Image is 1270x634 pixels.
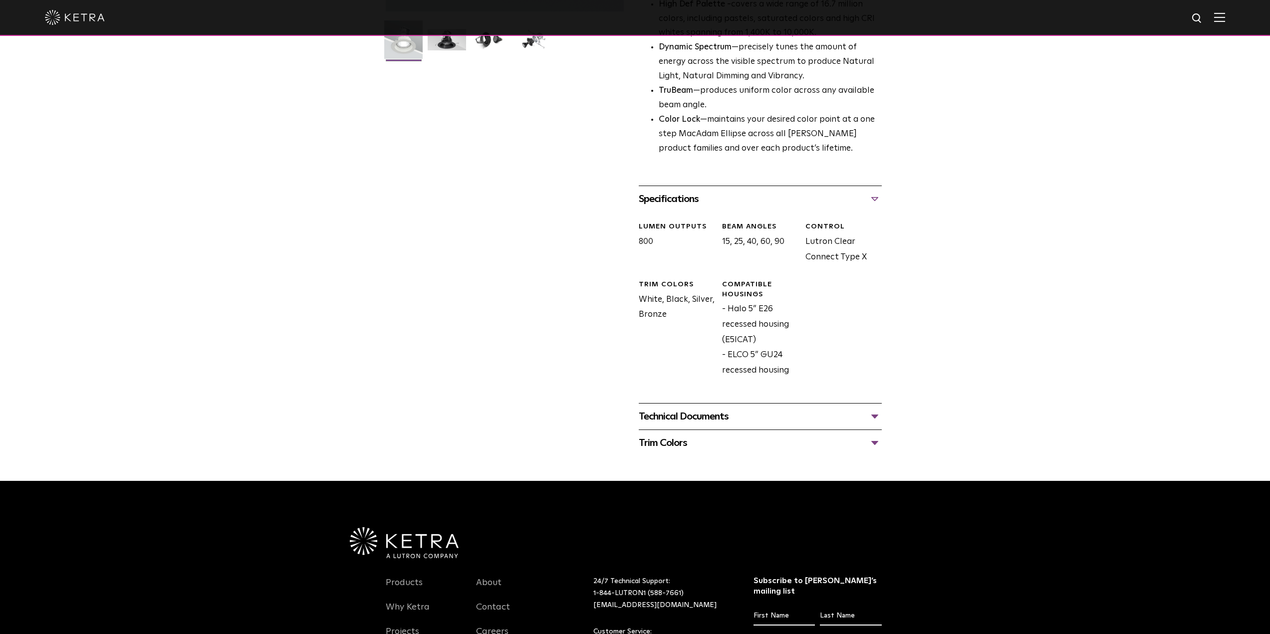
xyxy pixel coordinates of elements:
[722,222,798,232] div: Beam Angles
[639,191,882,207] div: Specifications
[754,607,815,626] input: First Name
[476,602,510,625] a: Contact
[659,115,700,124] strong: Color Lock
[428,29,466,58] img: S30 Halo Downlight_Hero_Black_Gradient
[639,435,882,451] div: Trim Colors
[715,280,798,378] div: - Halo 5” E26 recessed housing (E5ICAT) - ELCO 5” GU24 recessed housing
[593,590,684,597] a: 1-844-LUTRON1 (588-7661)
[659,43,732,51] strong: Dynamic Spectrum
[1191,12,1204,25] img: search icon
[593,602,717,609] a: [EMAIL_ADDRESS][DOMAIN_NAME]
[471,29,509,58] img: S30 Halo Downlight_Table Top_Black
[350,527,459,558] img: Ketra-aLutronCo_White_RGB
[476,577,502,600] a: About
[715,222,798,265] div: 15, 25, 40, 60, 90
[386,577,423,600] a: Products
[659,84,882,113] li: —produces uniform color across any available beam angle.
[384,20,423,66] img: S30-DownlightTrim-2021-Web-Square
[659,86,693,95] strong: TruBeam
[805,222,881,232] div: CONTROL
[514,29,553,58] img: S30 Halo Downlight_Exploded_Black
[386,602,430,625] a: Why Ketra
[631,280,715,378] div: White, Black, Silver, Bronze
[639,222,715,232] div: LUMEN OUTPUTS
[659,40,882,84] li: —precisely tunes the amount of energy across the visible spectrum to produce Natural Light, Natur...
[639,280,715,290] div: Trim Colors
[631,222,715,265] div: 800
[593,576,729,611] p: 24/7 Technical Support:
[45,10,105,25] img: ketra-logo-2019-white
[1214,12,1225,22] img: Hamburger%20Nav.svg
[820,607,881,626] input: Last Name
[798,222,881,265] div: Lutron Clear Connect Type X
[659,113,882,156] li: —maintains your desired color point at a one step MacAdam Ellipse across all [PERSON_NAME] produc...
[639,409,882,424] div: Technical Documents
[722,280,798,299] div: Compatible Housings
[754,576,882,597] h3: Subscribe to [PERSON_NAME]’s mailing list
